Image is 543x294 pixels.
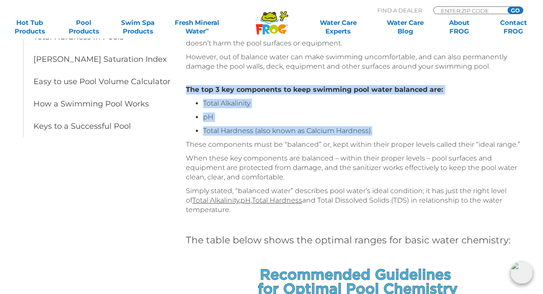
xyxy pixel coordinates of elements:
[252,196,302,204] a: Total Hardness
[186,140,529,149] p: These components must be “balanced” or, kept within their proper levels called their “ideal range.”
[23,70,173,93] a: Easy to use Pool Volume Calculator
[171,18,224,36] a: Fresh MineralWater∞
[304,18,372,36] a: Water CareExperts
[186,29,529,48] p: keeping the water “just right” so it’s safe to swim in, feels comfortable, and doesn’t harm the p...
[23,93,173,115] a: How a Swimming Pool Works
[377,6,422,14] p: Find A Dealer
[510,261,533,284] img: openIcon
[63,18,105,36] a: PoolProducts
[203,99,529,108] li: Total Alkalinity
[9,18,51,36] a: Hot TubProducts
[186,85,443,94] strong: The top 3 key components to keep swimming pool water balanced are:
[23,115,173,137] a: Keys to a Successful Pool
[440,7,498,14] input: Zip Code Form
[206,26,209,32] sup: ∞
[192,196,239,204] a: Total Alkalinity
[507,7,523,14] input: GO
[438,18,480,36] a: AboutFROG
[186,154,529,182] p: When these key components are balanced – within their proper levels – pool surfaces and equipment...
[384,18,426,36] a: Water CareBlog
[186,186,529,215] p: Simply stated, “balanced water” describes pool water’s ideal condition; it has just the right lev...
[492,18,534,36] a: ContactFROG
[186,52,529,71] p: However, out of balance water can make swimming uncomfortable, and can also permanently damage th...
[240,196,251,204] a: pH
[186,233,529,248] h4: The table below shows the optimal ranges for basic water chemistry:
[203,112,529,122] li: pH
[203,126,529,136] li: Total Hardness (also known as Calcium Hardness).
[117,18,159,36] a: Swim SpaProducts
[23,48,173,70] a: [PERSON_NAME] Saturation Index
